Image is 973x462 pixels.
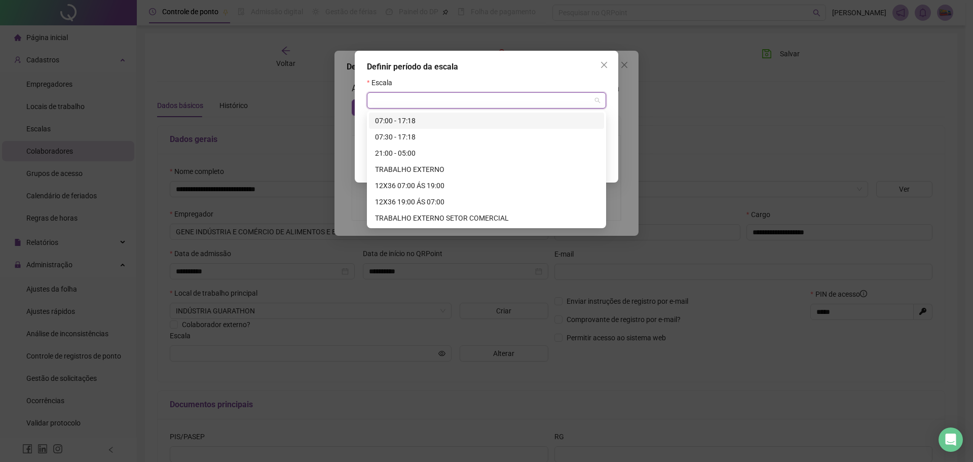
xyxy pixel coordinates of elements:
button: Close [596,57,612,73]
div: Open Intercom Messenger [939,428,963,452]
div: Definir período da escala [367,61,606,73]
div: 07:30 - 17:18 [369,129,604,145]
div: 07:00 - 17:18 [375,115,598,126]
div: 21:00 - 05:00 [369,145,604,161]
div: 21:00 - 05:00 [375,148,598,159]
div: 12X36 07:00 ÁS 19:00 [375,180,598,191]
div: TRABALHO EXTERNO [369,161,604,177]
span: close [600,61,608,69]
div: TRABALHO EXTERNO SETOR COMERCIAL [369,210,604,226]
div: 07:30 - 17:18 [375,131,598,143]
div: TRABALHO EXTERNO SETOR COMERCIAL [375,212,598,224]
div: 07:00 - 17:18 [369,113,604,129]
div: 12X36 19:00 ÁS 07:00 [369,194,604,210]
div: TRABALHO EXTERNO [375,164,598,175]
div: 12X36 07:00 ÁS 19:00 [369,177,604,194]
div: 12X36 19:00 ÁS 07:00 [375,196,598,207]
label: Escala [367,77,399,88]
